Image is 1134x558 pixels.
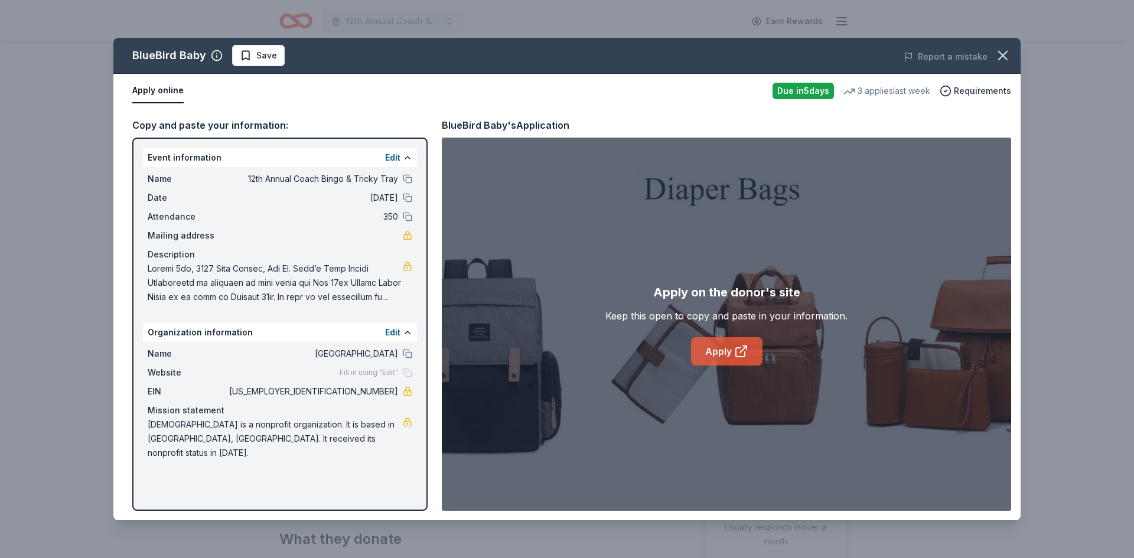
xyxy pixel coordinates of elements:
[148,366,227,380] span: Website
[954,84,1011,98] span: Requirements
[256,48,277,63] span: Save
[143,148,417,167] div: Event information
[227,384,398,399] span: [US_EMPLOYER_IDENTIFICATION_NUMBER]
[143,323,417,342] div: Organization information
[148,403,412,417] div: Mission statement
[148,191,227,205] span: Date
[385,151,400,165] button: Edit
[340,368,398,377] span: Fill in using "Edit"
[148,172,227,186] span: Name
[132,118,428,133] div: Copy and paste your information:
[148,229,227,243] span: Mailing address
[227,210,398,224] span: 350
[148,417,403,460] span: [DEMOGRAPHIC_DATA] is a nonprofit organization. It is based in [GEOGRAPHIC_DATA], [GEOGRAPHIC_DAT...
[148,347,227,361] span: Name
[148,262,403,304] span: Loremi 5do, 3127 Sita Consec, Adi El. Sedd’e Temp Incidi Utlaboreetd ma aliquaen ad mini venia qu...
[148,210,227,224] span: Attendance
[904,50,988,64] button: Report a mistake
[148,384,227,399] span: EIN
[385,325,400,340] button: Edit
[843,84,930,98] div: 3 applies last week
[232,45,285,66] button: Save
[227,347,398,361] span: [GEOGRAPHIC_DATA]
[148,247,412,262] div: Description
[605,309,848,323] div: Keep this open to copy and paste in your information.
[227,172,398,186] span: 12th Annual Coach Bingo & Tricky Tray
[940,84,1011,98] button: Requirements
[227,191,398,205] span: [DATE]
[653,283,800,302] div: Apply on the donor's site
[442,118,569,133] div: BlueBird Baby's Application
[773,83,834,99] div: Due in 5 days
[691,337,762,366] a: Apply
[132,79,184,103] button: Apply online
[132,46,206,65] div: BlueBird Baby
